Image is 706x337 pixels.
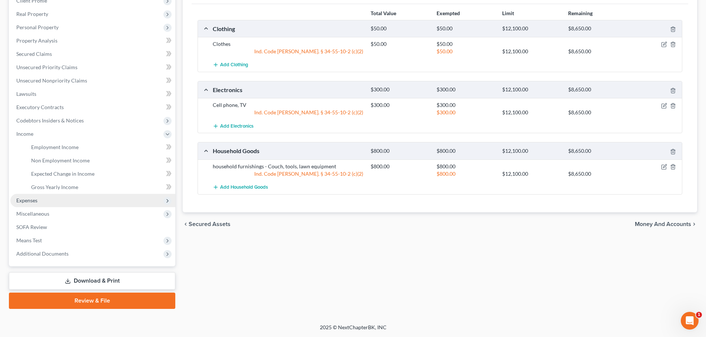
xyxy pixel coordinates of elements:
[502,10,514,16] strong: Limit
[691,221,697,227] i: chevron_right
[16,131,33,137] span: Income
[433,25,498,32] div: $50.00
[564,109,630,116] div: $8,650.00
[16,250,69,257] span: Additional Documents
[498,25,564,32] div: $12,100.00
[183,221,189,227] i: chevron_left
[209,40,367,48] div: Clothes
[564,148,630,155] div: $8,650.00
[16,104,64,110] span: Executory Contracts
[10,101,175,114] a: Executory Contracts
[433,101,498,109] div: $300.00
[209,48,367,55] div: Ind. Code [PERSON_NAME]. § 34-55-10-2 (c)(2)
[16,210,49,217] span: Miscellaneous
[209,170,367,178] div: Ind. Code [PERSON_NAME]. § 34-55-10-2 (c)(2)
[681,312,699,330] iframe: Intercom live chat
[10,74,175,87] a: Unsecured Nonpriority Claims
[367,25,432,32] div: $50.00
[498,86,564,93] div: $12,100.00
[16,51,52,57] span: Secured Claims
[568,10,593,16] strong: Remaining
[10,87,175,101] a: Lawsuits
[696,312,702,318] span: 1
[220,184,268,190] span: Add Household Goods
[16,91,36,97] span: Lawsuits
[209,109,367,116] div: Ind. Code [PERSON_NAME]. § 34-55-10-2 (c)(2)
[564,86,630,93] div: $8,650.00
[367,40,432,48] div: $50.00
[220,123,253,129] span: Add Electronics
[433,86,498,93] div: $300.00
[10,34,175,47] a: Property Analysis
[142,324,564,337] div: 2025 © NextChapterBK, INC
[433,148,498,155] div: $800.00
[16,77,87,84] span: Unsecured Nonpriority Claims
[31,171,95,177] span: Expected Change in Income
[9,293,175,309] a: Review & File
[9,272,175,290] a: Download & Print
[16,37,57,44] span: Property Analysis
[10,220,175,234] a: SOFA Review
[213,58,248,72] button: Add Clothing
[433,48,498,55] div: $50.00
[498,170,564,178] div: $12,100.00
[10,47,175,61] a: Secured Claims
[498,48,564,55] div: $12,100.00
[25,141,175,154] a: Employment Income
[10,61,175,74] a: Unsecured Priority Claims
[367,163,432,170] div: $800.00
[25,154,175,167] a: Non Employment Income
[209,147,367,155] div: Household Goods
[213,181,268,194] button: Add Household Goods
[433,109,498,116] div: $300.00
[16,197,37,203] span: Expenses
[189,221,231,227] span: Secured Assets
[16,224,47,230] span: SOFA Review
[367,101,432,109] div: $300.00
[433,170,498,178] div: $800.00
[31,184,78,190] span: Gross Yearly Income
[25,167,175,181] a: Expected Change in Income
[183,221,231,227] button: chevron_left Secured Assets
[16,117,84,124] span: Codebtors Insiders & Notices
[209,86,367,94] div: Electronics
[16,24,59,30] span: Personal Property
[16,64,77,70] span: Unsecured Priority Claims
[371,10,396,16] strong: Total Value
[437,10,460,16] strong: Exempted
[498,148,564,155] div: $12,100.00
[433,163,498,170] div: $800.00
[564,48,630,55] div: $8,650.00
[31,157,90,164] span: Non Employment Income
[31,144,79,150] span: Employment Income
[209,25,367,33] div: Clothing
[564,25,630,32] div: $8,650.00
[213,119,253,133] button: Add Electronics
[25,181,175,194] a: Gross Yearly Income
[209,101,367,109] div: Cell phone, TV
[367,148,432,155] div: $800.00
[635,221,691,227] span: Money and Accounts
[16,11,48,17] span: Real Property
[635,221,697,227] button: Money and Accounts chevron_right
[209,163,367,170] div: household furnishings - Couch, tools, lawn equipment
[564,170,630,178] div: $8,650.00
[220,62,248,68] span: Add Clothing
[16,237,42,243] span: Means Test
[433,40,498,48] div: $50.00
[498,109,564,116] div: $12,100.00
[367,86,432,93] div: $300.00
